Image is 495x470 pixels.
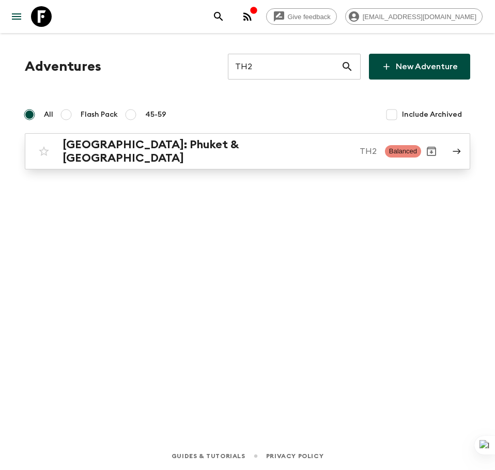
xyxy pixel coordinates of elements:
[25,56,101,77] h1: Adventures
[421,141,442,162] button: Archive
[266,450,323,462] a: Privacy Policy
[360,145,377,158] p: TH2
[228,52,341,81] input: e.g. AR1, Argentina
[44,109,53,120] span: All
[208,6,229,27] button: search adventures
[266,8,337,25] a: Give feedback
[345,8,483,25] div: [EMAIL_ADDRESS][DOMAIN_NAME]
[6,6,27,27] button: menu
[172,450,245,462] a: Guides & Tutorials
[369,54,470,80] a: New Adventure
[145,109,166,120] span: 45-59
[63,138,351,165] h2: [GEOGRAPHIC_DATA]: Phuket & [GEOGRAPHIC_DATA]
[385,145,421,158] span: Balanced
[81,109,118,120] span: Flash Pack
[402,109,462,120] span: Include Archived
[25,133,470,169] a: [GEOGRAPHIC_DATA]: Phuket & [GEOGRAPHIC_DATA]TH2BalancedArchive
[282,13,336,21] span: Give feedback
[357,13,482,21] span: [EMAIL_ADDRESS][DOMAIN_NAME]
